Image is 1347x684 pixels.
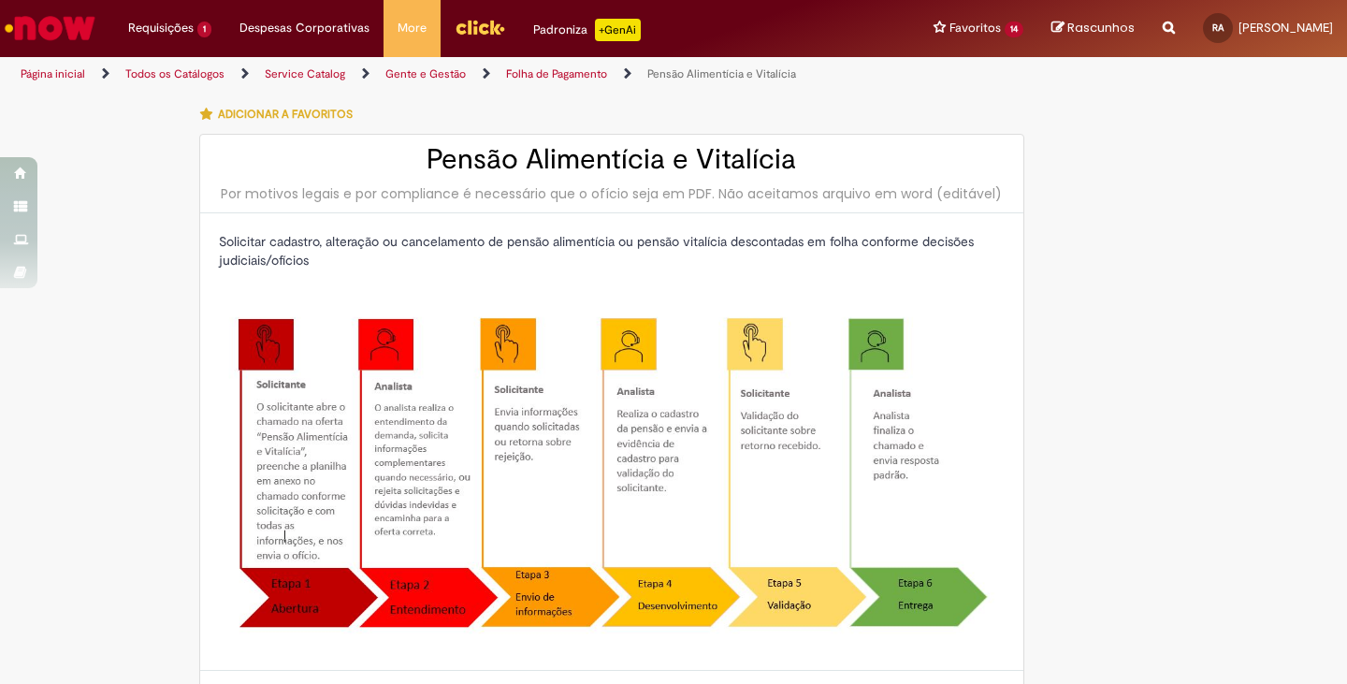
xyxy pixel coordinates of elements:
[219,144,1005,175] h2: Pensão Alimentícia e Vitalícia
[128,19,194,37] span: Requisições
[239,19,369,37] span: Despesas Corporativas
[398,19,427,37] span: More
[265,66,345,81] a: Service Catalog
[455,13,505,41] img: click_logo_yellow_360x200.png
[14,57,884,92] ul: Trilhas de página
[647,66,796,81] a: Pensão Alimentícia e Vitalícia
[219,184,1005,203] div: Por motivos legais e por compliance é necessário que o ofício seja em PDF. Não aceitamos arquivo ...
[218,107,353,122] span: Adicionar a Favoritos
[219,232,1005,269] p: Solicitar cadastro, alteração ou cancelamento de pensão alimentícia ou pensão vitalícia descontad...
[949,19,1001,37] span: Favoritos
[506,66,607,81] a: Folha de Pagamento
[1051,20,1135,37] a: Rascunhos
[595,19,641,41] p: +GenAi
[2,9,98,47] img: ServiceNow
[1238,20,1333,36] span: [PERSON_NAME]
[533,19,641,41] div: Padroniza
[21,66,85,81] a: Página inicial
[385,66,466,81] a: Gente e Gestão
[199,95,363,134] button: Adicionar a Favoritos
[1212,22,1224,34] span: RA
[197,22,211,37] span: 1
[1005,22,1023,37] span: 14
[1067,19,1135,36] span: Rascunhos
[125,66,224,81] a: Todos os Catálogos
